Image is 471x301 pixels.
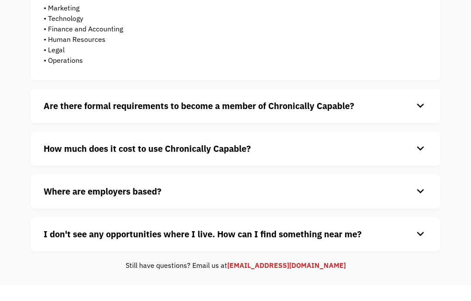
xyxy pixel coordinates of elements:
div: keyboard_arrow_down [413,228,427,241]
a: [EMAIL_ADDRESS][DOMAIN_NAME] [227,261,346,270]
div: keyboard_arrow_down [413,185,427,198]
strong: How much does it cost to use Chronically Capable? [44,143,251,154]
strong: Are there formal requirements to become a member of Chronically Capable? [44,100,354,112]
strong: I don't see any opportunities where I live. How can I find something near me? [44,228,362,240]
div: keyboard_arrow_down [413,142,427,155]
div: Still have questions? Email us at [31,260,440,270]
strong: Where are employers based? [44,185,161,197]
div: keyboard_arrow_down [413,99,427,113]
